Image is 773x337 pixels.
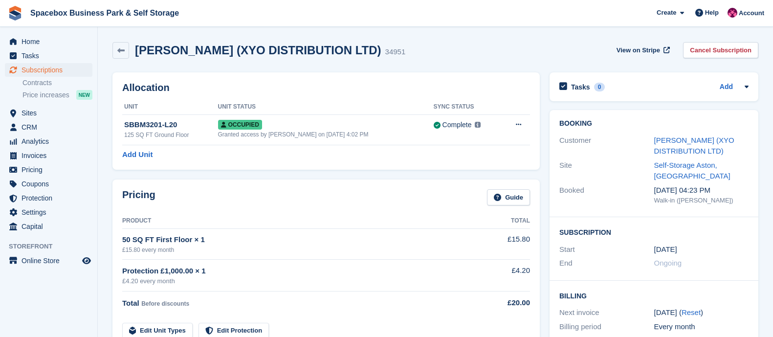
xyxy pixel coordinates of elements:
[122,213,476,229] th: Product
[5,49,92,63] a: menu
[8,6,22,21] img: stora-icon-8386f47178a22dfd0bd8f6a31ec36ba5ce8667c1dd55bd0f319d3a0aa187defe.svg
[657,8,676,18] span: Create
[654,185,749,196] div: [DATE] 04:23 PM
[476,213,530,229] th: Total
[559,244,654,255] div: Start
[122,189,155,205] h2: Pricing
[559,258,654,269] div: End
[559,307,654,318] div: Next invoice
[22,106,80,120] span: Sites
[571,83,590,91] h2: Tasks
[5,63,92,77] a: menu
[5,177,92,191] a: menu
[559,160,654,182] div: Site
[654,244,677,255] time: 2024-03-05 00:00:00 UTC
[5,163,92,177] a: menu
[22,149,80,162] span: Invoices
[124,119,218,131] div: SBBM3201-L20
[654,321,749,333] div: Every month
[122,234,476,246] div: 50 SQ FT First Floor × 1
[122,276,476,286] div: £4.20 every month
[559,321,654,333] div: Billing period
[22,220,80,233] span: Capital
[122,246,476,254] div: £15.80 every month
[81,255,92,267] a: Preview store
[475,122,481,128] img: icon-info-grey-7440780725fd019a000dd9b08b2336e03edf1995a4989e88bcd33f0948082b44.svg
[705,8,719,18] span: Help
[487,189,530,205] a: Guide
[22,63,80,77] span: Subscriptions
[22,35,80,48] span: Home
[654,161,730,180] a: Self-Storage Aston, [GEOGRAPHIC_DATA]
[5,106,92,120] a: menu
[5,149,92,162] a: menu
[476,297,530,309] div: £20.00
[26,5,183,21] a: Spacebox Business Park & Self Storage
[617,45,660,55] span: View on Stripe
[476,260,530,292] td: £4.20
[613,42,672,58] a: View on Stripe
[22,135,80,148] span: Analytics
[9,242,97,251] span: Storefront
[559,120,749,128] h2: Booking
[22,254,80,268] span: Online Store
[141,300,189,307] span: Before discounts
[728,8,737,18] img: Avishka Chauhan
[559,135,654,157] div: Customer
[122,266,476,277] div: Protection £1,000.00 × 1
[683,42,758,58] a: Cancel Subscription
[739,8,764,18] span: Account
[654,307,749,318] div: [DATE] ( )
[385,46,406,58] div: 34951
[122,82,530,93] h2: Allocation
[218,130,434,139] div: Granted access by [PERSON_NAME] on [DATE] 4:02 PM
[476,228,530,259] td: £15.80
[682,308,701,316] a: Reset
[22,120,80,134] span: CRM
[654,259,682,267] span: Ongoing
[559,291,749,300] h2: Billing
[434,99,501,115] th: Sync Status
[135,44,381,57] h2: [PERSON_NAME] (XYO DISTRIBUTION LTD)
[218,99,434,115] th: Unit Status
[5,135,92,148] a: menu
[22,191,80,205] span: Protection
[22,163,80,177] span: Pricing
[22,90,69,100] span: Price increases
[22,177,80,191] span: Coupons
[559,185,654,205] div: Booked
[5,220,92,233] a: menu
[5,205,92,219] a: menu
[559,227,749,237] h2: Subscription
[122,299,139,307] span: Total
[442,120,472,130] div: Complete
[76,90,92,100] div: NEW
[5,254,92,268] a: menu
[5,35,92,48] a: menu
[5,120,92,134] a: menu
[654,136,734,156] a: [PERSON_NAME] (XYO DISTRIBUTION LTD)
[654,196,749,205] div: Walk-in ([PERSON_NAME])
[218,120,262,130] span: Occupied
[22,49,80,63] span: Tasks
[22,205,80,219] span: Settings
[122,99,218,115] th: Unit
[122,149,153,160] a: Add Unit
[22,90,92,100] a: Price increases NEW
[594,83,605,91] div: 0
[22,78,92,88] a: Contracts
[5,191,92,205] a: menu
[124,131,218,139] div: 125 SQ FT Ground Floor
[720,82,733,93] a: Add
